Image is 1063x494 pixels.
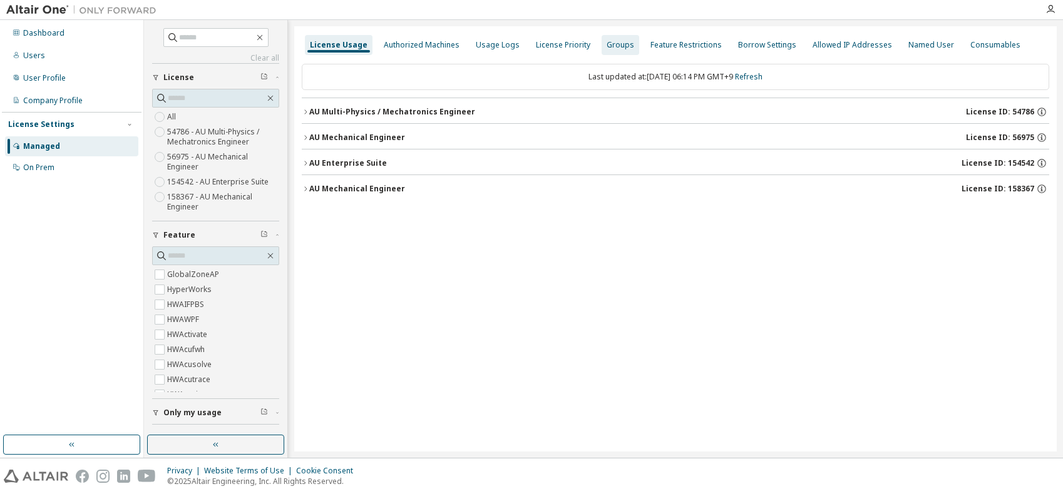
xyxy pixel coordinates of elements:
[966,107,1034,117] span: License ID: 54786
[8,119,74,129] div: License Settings
[163,230,195,240] span: Feature
[309,184,405,194] div: AU Mechanical Engineer
[167,466,204,476] div: Privacy
[167,312,202,327] label: HWAWPF
[117,470,130,483] img: linkedin.svg
[152,53,279,63] a: Clear all
[167,282,214,297] label: HyperWorks
[970,40,1020,50] div: Consumables
[167,342,207,357] label: HWAcufwh
[310,40,367,50] div: License Usage
[167,297,207,312] label: HWAIFPBS
[23,51,45,61] div: Users
[152,221,279,249] button: Feature
[163,408,222,418] span: Only my usage
[260,408,268,418] span: Clear filter
[96,470,110,483] img: instagram.svg
[167,189,279,214] label: 158367 - AU Mechanical Engineer
[163,73,194,83] span: License
[23,163,54,173] div: On Prem
[738,40,796,50] div: Borrow Settings
[167,476,361,486] p: © 2025 Altair Engineering, Inc. All Rights Reserved.
[302,124,1049,151] button: AU Mechanical EngineerLicense ID: 56975
[23,96,83,106] div: Company Profile
[167,267,222,282] label: GlobalZoneAP
[138,470,156,483] img: youtube.svg
[4,470,68,483] img: altair_logo.svg
[167,124,279,149] label: 54786 - AU Multi-Physics / Mechatronics Engineer
[384,40,460,50] div: Authorized Machines
[23,28,64,38] div: Dashboard
[296,466,361,476] div: Cookie Consent
[309,107,475,117] div: AU Multi-Physics / Mechatronics Engineer
[260,73,268,83] span: Clear filter
[966,133,1034,143] span: License ID: 56975
[167,174,271,189] label: 154542 - AU Enterprise Suite
[536,40,590,50] div: License Priority
[309,133,405,143] div: AU Mechanical Engineer
[167,387,210,402] label: HWAcuview
[607,40,634,50] div: Groups
[302,149,1049,177] button: AU Enterprise SuiteLicense ID: 154542
[908,40,954,50] div: Named User
[167,109,178,124] label: All
[309,158,387,168] div: AU Enterprise Suite
[735,71,763,82] a: Refresh
[76,470,89,483] img: facebook.svg
[167,357,214,372] label: HWAcusolve
[302,98,1049,126] button: AU Multi-Physics / Mechatronics EngineerLicense ID: 54786
[650,40,722,50] div: Feature Restrictions
[813,40,892,50] div: Allowed IP Addresses
[167,372,213,387] label: HWAcutrace
[476,40,520,50] div: Usage Logs
[152,64,279,91] button: License
[167,327,210,342] label: HWActivate
[204,466,296,476] div: Website Terms of Use
[167,149,279,174] label: 56975 - AU Mechanical Engineer
[302,64,1049,90] div: Last updated at: [DATE] 06:14 PM GMT+9
[962,184,1034,194] span: License ID: 158367
[152,399,279,426] button: Only my usage
[962,158,1034,168] span: License ID: 154542
[6,4,163,16] img: Altair One
[302,175,1049,203] button: AU Mechanical EngineerLicense ID: 158367
[23,73,66,83] div: User Profile
[260,230,268,240] span: Clear filter
[23,141,60,151] div: Managed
